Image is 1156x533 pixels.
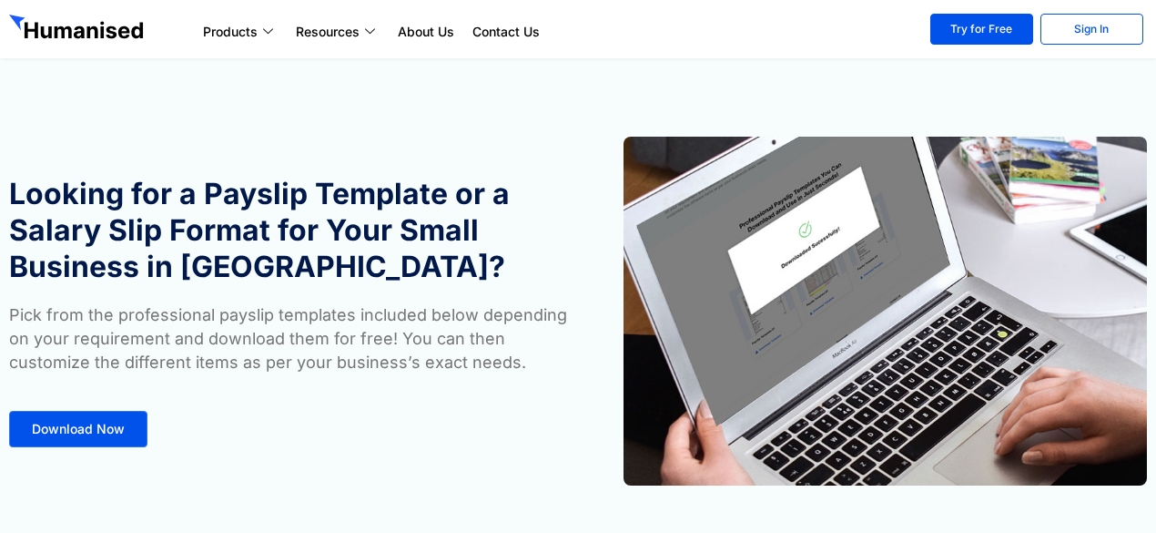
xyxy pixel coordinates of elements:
[389,21,463,43] a: About Us
[1040,14,1143,45] a: Sign In
[194,21,287,43] a: Products
[463,21,549,43] a: Contact Us
[9,176,569,285] h1: Looking for a Payslip Template or a Salary Slip Format for Your Small Business in [GEOGRAPHIC_DATA]?
[9,411,147,447] a: Download Now
[32,423,125,436] span: Download Now
[9,15,147,44] img: GetHumanised Logo
[9,303,569,374] p: Pick from the professional payslip templates included below depending on your requirement and dow...
[287,21,389,43] a: Resources
[930,14,1033,45] a: Try for Free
